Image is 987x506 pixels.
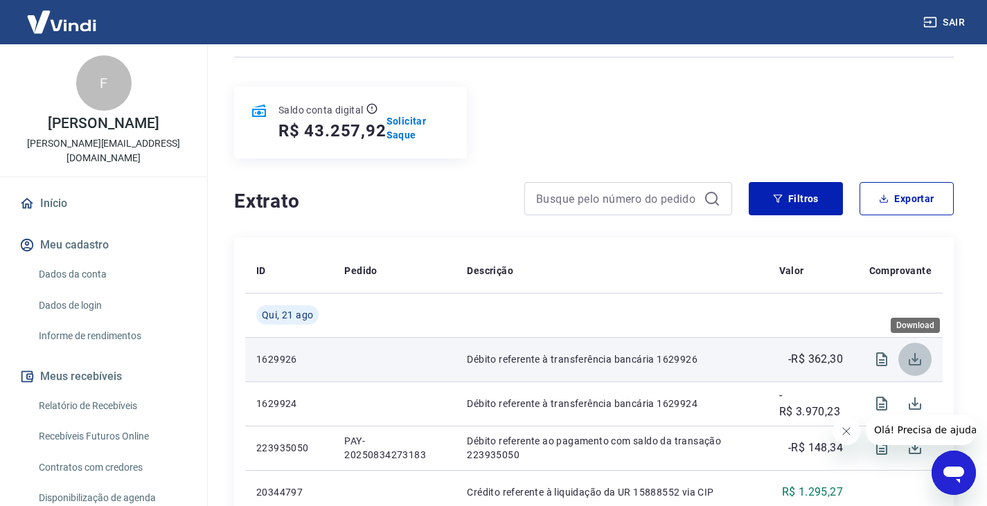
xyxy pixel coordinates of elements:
[782,484,843,500] p: R$ 1.295,27
[788,351,843,368] p: -R$ 362,30
[932,451,976,495] iframe: Botão para abrir a janela de mensagens
[866,415,976,445] iframe: Mensagem da empresa
[256,485,322,499] p: 20344797
[256,264,266,278] p: ID
[256,397,322,410] p: 1629924
[11,136,196,165] p: [PERSON_NAME][EMAIL_ADDRESS][DOMAIN_NAME]
[749,182,843,215] button: Filtros
[865,431,898,464] span: Visualizar
[467,485,756,499] p: Crédito referente à liquidação da UR 15888552 via CIP
[33,392,190,420] a: Relatório de Recebíveis
[467,352,756,366] p: Débito referente à transferência bancária 1629926
[278,103,364,117] p: Saldo conta digital
[33,322,190,350] a: Informe de rendimentos
[779,264,804,278] p: Valor
[234,188,508,215] h4: Extrato
[17,361,190,392] button: Meus recebíveis
[860,182,954,215] button: Exportar
[467,264,513,278] p: Descrição
[17,230,190,260] button: Meu cadastro
[898,343,932,376] span: Download
[898,431,932,464] span: Download
[262,308,313,322] span: Qui, 21 ago
[17,1,107,43] img: Vindi
[344,264,377,278] p: Pedido
[536,188,698,209] input: Busque pelo número do pedido
[33,453,190,482] a: Contratos com credores
[891,318,940,333] div: Download
[467,397,756,410] p: Débito referente à transferência bancária 1629924
[386,114,450,142] a: Solicitar Saque
[833,417,860,445] iframe: Fechar mensagem
[33,291,190,320] a: Dados de login
[788,440,843,456] p: -R$ 148,34
[8,10,116,21] span: Olá! Precisa de ajuda?
[898,387,932,420] span: Download
[278,120,386,142] h5: R$ 43.257,92
[33,422,190,451] a: Recebíveis Futuros Online
[344,434,445,462] p: PAY-20250834273183
[921,10,970,35] button: Sair
[256,352,322,366] p: 1629926
[33,260,190,289] a: Dados da conta
[256,441,322,455] p: 223935050
[865,343,898,376] span: Visualizar
[76,55,132,111] div: F
[17,188,190,219] a: Início
[467,434,756,462] p: Débito referente ao pagamento com saldo da transação 223935050
[869,264,932,278] p: Comprovante
[779,387,843,420] p: -R$ 3.970,23
[48,116,159,131] p: [PERSON_NAME]
[865,387,898,420] span: Visualizar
